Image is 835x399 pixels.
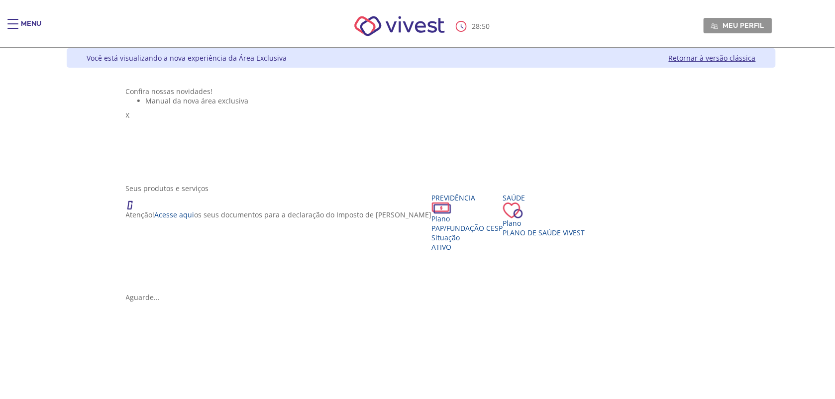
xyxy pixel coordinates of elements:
div: Plano [503,218,585,228]
span: Plano de Saúde VIVEST [503,228,585,237]
span: Manual da nova área exclusiva [146,96,249,105]
a: Retornar à versão clássica [669,53,756,63]
a: Previdência PlanoPAP/Fundação CESP SituaçãoAtivo [432,193,503,252]
div: Saúde [503,193,585,202]
p: Atenção! os seus documentos para a declaração do Imposto de [PERSON_NAME] [126,210,432,219]
div: : [456,21,492,32]
div: Plano [432,214,503,223]
img: ico_dinheiro.png [432,202,451,214]
div: Aguarde... [126,293,717,302]
section: <span lang="pt-BR" dir="ltr">Visualizador do Conteúdo da Web</span> 1 [126,87,717,174]
img: Vivest [343,5,456,47]
span: PAP/Fundação CESP [432,223,503,233]
span: 28 [472,21,480,31]
a: Meu perfil [704,18,772,33]
div: Você está visualizando a nova experiência da Área Exclusiva [87,53,287,63]
a: Acesse aqui [155,210,195,219]
section: <span lang="en" dir="ltr">ProdutosCard</span> [126,184,717,302]
div: Previdência [432,193,503,202]
img: Meu perfil [711,22,719,30]
img: ico_coracao.png [503,202,523,218]
span: Meu perfil [723,21,764,30]
div: Situação [432,233,503,242]
span: 50 [482,21,490,31]
div: Menu [21,19,41,39]
span: Ativo [432,242,452,252]
a: Saúde PlanoPlano de Saúde VIVEST [503,193,585,237]
div: Confira nossas novidades! [126,87,717,96]
span: X [126,110,130,120]
img: ico_atencao.png [126,193,143,210]
div: Seus produtos e serviços [126,184,717,193]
